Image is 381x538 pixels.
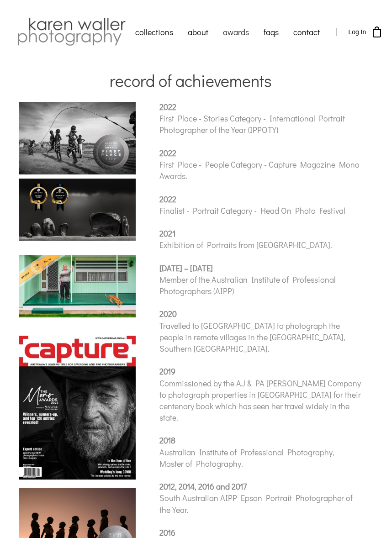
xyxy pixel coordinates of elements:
span: 2019 [159,366,175,377]
span: 2022 [159,148,176,158]
a: contact [286,21,327,43]
a: collections [128,21,180,43]
span: Log In [348,28,366,36]
span: Member of the Australian Institute of Professional Photographers (AIPP) [159,274,336,296]
span: [DATE] – [DATE] [159,263,213,274]
span: 2012, 2014, 2016 and 2017 [159,481,247,492]
span: Exhibition of Portraits from [GEOGRAPHIC_DATA]. [159,239,332,250]
span: 2022 [159,194,176,205]
span: Travelled to [GEOGRAPHIC_DATA] to photograph the people in remote villages in the [GEOGRAPHIC_DAT... [159,320,345,354]
span: 2016 [159,527,175,538]
a: about [180,21,216,43]
span: South Australian AIPP Epson Portrait Photographer of the Year. [159,481,353,515]
span: First Place - Stories Category - International Portrait Photographer of the Year (IPPOTY) [159,113,345,135]
span: 2021 [159,228,175,239]
span: 2022 [159,101,176,112]
img: Karen Waller Photography [15,16,128,48]
span: 2020 [159,308,177,319]
span: First Place - People Category - Capture Magazine Mono Awards. [159,159,360,181]
a: faqs [256,21,286,43]
a: awards [216,21,256,43]
span: Commissioned by the AJ & PA [PERSON_NAME] Company to photograph properties in [GEOGRAPHIC_DATA] f... [159,378,361,423]
span: 2018 [159,435,175,446]
span: Australian Institute of Professional Photography, Master of Photography. [159,447,334,469]
span: Finalist - Portrait Category - Head On Photo Festival [159,205,345,216]
span: record of achievements [110,69,272,91]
